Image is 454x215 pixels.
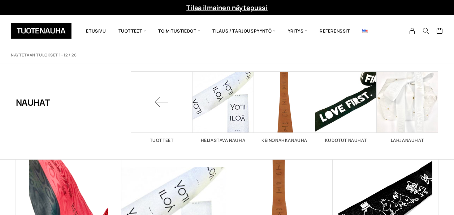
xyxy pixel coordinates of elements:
h2: Lahjanauhat [377,138,438,143]
img: English [362,29,368,33]
h1: Nauhat [16,71,50,133]
a: Visit product category Kudotut nauhat [315,71,377,143]
h2: Heijastava nauha [193,138,254,143]
a: Visit product category Lahjanauhat [377,71,438,143]
h2: Kudotut nauhat [315,138,377,143]
a: Tilaa ilmainen näytepussi [186,3,268,12]
span: Toimitustiedot [152,20,206,41]
a: Visit product category Heijastava nauha [193,71,254,143]
a: Tuotteet [131,71,193,143]
span: Yritys [282,20,314,41]
p: Näytetään tulokset 1–12 / 26 [11,52,77,58]
a: Visit product category Keinonahkanauha [254,71,315,143]
button: Search [419,28,433,34]
a: Cart [436,27,443,36]
img: Tuotenauha Oy [11,23,72,39]
span: Tuotteet [112,20,152,41]
h2: Keinonahkanauha [254,138,315,143]
span: Tilaus / Tarjouspyyntö [206,20,282,41]
a: Etusivu [80,20,112,41]
a: My Account [405,28,419,34]
h2: Tuotteet [131,138,193,143]
a: Referenssit [314,20,356,41]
